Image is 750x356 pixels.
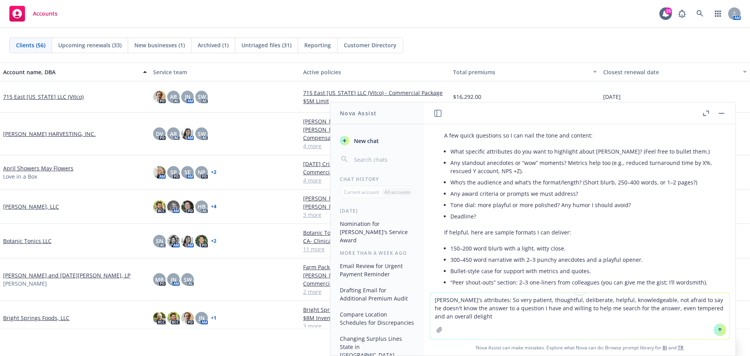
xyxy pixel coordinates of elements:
a: $5M Limit [303,97,447,105]
span: [PERSON_NAME] [3,279,47,288]
span: JN [185,93,191,101]
a: [PERSON_NAME] HARVESTING, INC. - Workers' Compensation [303,125,447,142]
input: Search chats [352,154,414,165]
a: [PERSON_NAME] and [DATE][PERSON_NAME], LP - Commercial Auto [303,271,447,288]
p: All accounts [384,189,411,195]
li: Who’s the audience and what’s the format/length? (Short blurb, 250–400 words, or 1–2 pages?) [450,177,715,188]
span: New chat [352,137,379,145]
span: SE [184,168,191,176]
a: [PERSON_NAME], LLC - Excess Liability [303,202,447,211]
img: photo [153,166,166,179]
span: SW [198,130,206,138]
span: AR [170,130,177,138]
img: photo [181,235,194,247]
button: Active policies [300,63,450,81]
a: + 4 [211,204,216,209]
span: $16,292.00 [453,93,481,101]
span: NP [198,168,205,176]
a: Switch app [710,6,726,21]
a: Botanic Tonics LLC - Commercial Inland Marine [303,229,447,237]
a: [DATE] Crime (Fidelity ERISA) Renewal [303,160,447,168]
li: 300–450 word narrative with 2–3 punchy anecdotes and a playful opener. [450,254,715,265]
a: Bright Springs Foods, LLC - ERISA Bond [303,306,447,314]
button: Drafting Email for Additional Premium Audit [337,284,418,305]
a: 715 East [US_STATE] LLC (Vitco) - Commercial Package [303,89,447,97]
span: JN [199,314,205,322]
span: Reporting [304,41,331,49]
img: photo [181,127,194,140]
li: Bullet-style case for support with metrics and quotes. [450,265,715,277]
a: CA- Clinical Trial [303,237,447,245]
button: Service team [150,63,300,81]
a: 11 more [303,245,447,253]
a: + 2 [211,239,216,243]
a: 3 more [303,322,447,330]
a: BI [662,344,667,351]
p: If helpful, here are sample formats I can deliver: [444,228,715,236]
img: photo [167,312,180,324]
div: Total premiums [453,68,588,76]
span: Clients (56) [16,41,45,49]
a: Farm Package [303,263,447,271]
button: New chat [337,134,418,148]
img: photo [181,312,194,324]
span: [DATE] [603,93,621,101]
div: Closest renewal date [603,68,738,76]
a: Accounts [6,3,61,25]
span: SW [198,93,206,101]
a: $8M Inventory scheduled [303,314,447,322]
p: A few quick questions so I can nail the tone and content: [444,131,715,140]
a: [PERSON_NAME], LLC [3,202,59,211]
a: [PERSON_NAME] HARVESTING, INC. - Commercial Auto [303,117,447,125]
span: Customer Directory [344,41,396,49]
span: MB [155,275,164,284]
a: [PERSON_NAME] and [DATE][PERSON_NAME], LP [3,271,130,279]
li: “Peer shout-outs” section: 2–3 one-liners from colleagues (you can give me the gist; I’ll wordsmi... [450,277,715,288]
a: Commercial Auto [303,168,447,176]
a: 4 more [303,176,447,184]
a: 2 more [303,288,447,296]
img: photo [195,235,208,247]
a: Bright Springs Foods, LLC [3,314,70,322]
img: photo [167,200,180,213]
img: photo [181,200,194,213]
span: Accounts [33,11,57,17]
li: Any standout anecdotes or “wow” moments? Metrics help too (e.g., reduced turnaround time by X%, r... [450,157,715,177]
span: DV [156,130,163,138]
a: Search [692,6,708,21]
a: Report a Bug [674,6,690,21]
textarea: [PERSON_NAME]'s attributes: So very patient, thoughtful, deliberate, helpful, knowledgeable, not ... [430,293,729,339]
a: [PERSON_NAME], LLC - General Liability [303,194,447,202]
div: More than a week ago [330,250,424,256]
a: 3 more [303,211,447,219]
div: Active policies [303,68,447,76]
span: Love in a Box [3,172,37,181]
button: Nomination for [PERSON_NAME]'s Service Award [337,217,418,247]
div: 15 [665,7,672,14]
div: Account name, DBA [3,68,138,76]
span: Nova Assist can make mistakes. Explore what Nova can do: Browse prompt library for and [427,340,732,356]
span: SW [184,275,192,284]
span: AR [170,93,177,101]
a: TR [678,344,684,351]
li: 150–200 word blurb with a light, witty close. [450,243,715,254]
span: HB [198,202,205,211]
span: Untriaged files (31) [241,41,291,49]
a: 715 East [US_STATE] LLC (Vitco) [3,93,84,101]
img: photo [153,91,166,103]
p: Current account [344,189,379,195]
img: photo [153,200,166,213]
div: [DATE] [330,208,424,214]
span: Archived (1) [198,41,229,49]
li: Any award criteria or prompts we must address? [450,188,715,199]
li: Tone dial: more playful or more polished? Any humor I should avoid? [450,199,715,211]
button: Total premiums [450,63,600,81]
a: + 1 [211,316,216,320]
button: Closest renewal date [600,63,750,81]
img: photo [167,235,180,247]
img: photo [153,312,166,324]
div: Chat History [330,176,424,182]
button: Compare Location Schedules for Discrepancies [337,308,418,329]
a: 4 more [303,142,447,150]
